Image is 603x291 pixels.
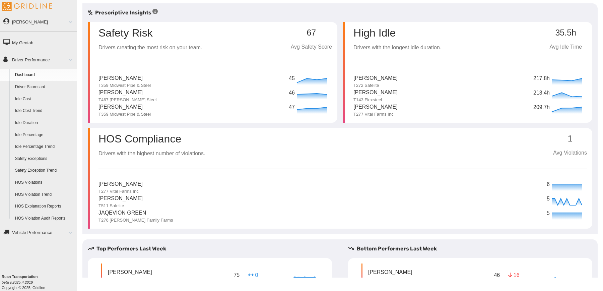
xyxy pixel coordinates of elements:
p: 209.7h [533,103,550,112]
p: [PERSON_NAME] [98,103,151,111]
p: HOS Compliance [98,133,205,144]
a: Safety Exceptions [12,153,77,165]
a: Driver Scorecard [12,81,77,93]
p: 0 [248,271,259,279]
p: T276 [PERSON_NAME] Family Farms [98,217,173,223]
p: T116 Multiple Customers [368,276,417,282]
p: 45 [289,74,295,83]
h5: Bottom Performers Last Week [348,245,598,253]
a: Dashboard [12,69,77,81]
p: 75 [232,270,241,280]
a: HOS Violations [12,177,77,189]
b: Ruan Transportation [2,275,38,279]
p: Drivers with the longest idle duration. [353,44,441,52]
p: T359 Midwest Pipe & Steel [98,82,151,89]
p: 213.4h [533,89,550,97]
p: 35.5h [544,28,587,38]
p: Drivers creating the most risk on your team. [98,44,202,52]
p: 47 [289,103,295,112]
p: T359 Midwest Pipe & Steel [98,111,151,117]
h5: Top Performers Last Week [88,245,337,253]
p: [PERSON_NAME] [98,89,156,97]
p: 16 [508,271,519,279]
p: [PERSON_NAME] [98,74,151,82]
p: 46 [289,89,295,97]
p: T277 Vital Farms Inc [98,188,143,194]
a: Idle Percentage Trend [12,141,77,153]
p: [PERSON_NAME] [353,89,398,97]
a: Idle Percentage [12,129,77,141]
p: 1 [553,134,587,143]
a: Idle Cost [12,93,77,105]
p: T467 [PERSON_NAME] Steel [98,97,156,103]
a: HOS Violation Audit Reports [12,213,77,225]
p: High Idle [353,27,441,38]
p: 6 [547,180,550,189]
p: T143 Flexsteel [353,97,398,103]
p: [PERSON_NAME] [353,74,398,82]
p: [PERSON_NAME] [353,103,398,111]
p: [PERSON_NAME] [368,268,417,276]
a: Safety Exception Trend [12,165,77,177]
a: HOS Violation Trend [12,189,77,201]
p: 5 [547,195,550,203]
p: 46 [492,270,501,280]
p: [PERSON_NAME] [98,180,143,188]
p: T511 Safelite [98,203,143,209]
p: Avg Idle Time [544,43,587,51]
p: T277 Vital Farms Inc [353,111,398,117]
p: Safety Risk [98,27,153,38]
img: Gridline [2,2,52,11]
a: HOS Explanation Reports [12,200,77,213]
p: Avg Violations [553,149,587,157]
p: 217.8h [533,74,550,83]
p: Avg Safety Score [291,43,332,51]
p: T272 Safelite [353,82,398,89]
i: beta v.2025.4.2019 [2,280,33,284]
p: T391 Select Milk Producers Inc [108,276,168,282]
p: 5 [547,209,550,218]
h5: Prescriptive Insights [88,9,158,17]
a: Idle Duration [12,117,77,129]
p: Jaqevion Green [98,209,173,217]
p: [PERSON_NAME] [108,268,168,276]
p: Drivers with the highest number of violations. [98,150,205,158]
a: Idle Cost Trend [12,105,77,117]
p: 67 [291,28,332,38]
div: Copyright © 2025, Gridline [2,274,77,290]
p: [PERSON_NAME] [98,194,143,203]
